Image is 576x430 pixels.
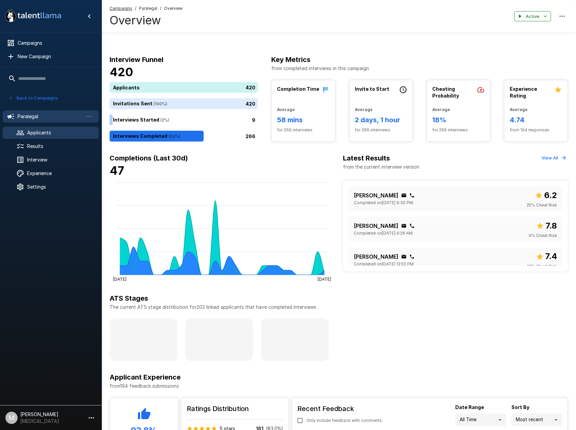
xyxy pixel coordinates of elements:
[527,263,557,270] span: 13 % Cheat Risk
[110,154,188,162] b: Completions (Last 30d)
[355,86,389,92] b: Invite to Start
[432,127,485,133] span: for 266 interviews
[511,404,529,410] b: Sort By
[535,189,557,202] span: Overall score out of 10
[510,127,562,133] span: from 194 responses
[252,116,255,124] p: 9
[110,294,148,302] b: ATS Stages
[110,383,568,389] p: from 194 feedback submissions
[354,199,413,206] span: Completed on [DATE] 9:30 PM
[318,276,331,281] tspan: [DATE]
[432,107,450,112] b: Average
[401,193,407,198] div: Click to copy
[354,222,398,230] p: [PERSON_NAME]
[409,254,415,259] div: Click to copy
[271,56,310,64] b: Key Metrics
[246,100,255,107] p: 420
[110,65,133,79] b: 420
[432,86,459,99] b: Cheating Probability
[510,107,528,112] b: Average
[544,190,557,200] b: 6.2
[432,114,485,125] h6: 18%
[540,153,568,163] button: View All
[271,65,568,72] p: from completed interviews in this campaign
[277,107,295,112] b: Average
[354,191,398,199] p: [PERSON_NAME]
[110,373,181,381] b: Applicant Experience
[354,261,414,267] span: Completed on [DATE] 12:52 PM
[536,250,557,263] span: Overall score out of 10
[455,413,506,426] div: All Time
[277,114,329,125] h6: 58 mins
[455,404,484,410] b: Date Range
[355,127,407,133] span: for 266 interviews
[527,202,557,209] span: 25 % Cheat Risk
[246,133,255,140] p: 266
[409,193,415,198] div: Click to copy
[343,164,419,170] p: from the current interview version
[510,114,562,125] h6: 4.74
[343,154,390,162] b: Latest Results
[110,56,163,64] b: Interview Funnel
[354,253,398,261] p: [PERSON_NAME]
[113,276,126,281] tspan: [DATE]
[297,403,387,414] h6: Recent Feedback
[510,86,537,99] b: Experience Rating
[246,84,255,91] p: 420
[401,223,407,229] div: Click to copy
[355,107,373,112] b: Average
[306,417,382,424] span: Only include feedback with comments
[277,86,319,92] b: Completion Time
[546,221,557,231] b: 7.8
[529,232,557,239] span: 0 % Cheat Risk
[110,304,568,310] p: The current ATS stage distribution for 202 linked applicants that have completed interviews
[187,403,283,414] h6: Ratings Distribution
[110,13,183,27] h4: Overview
[545,251,557,261] b: 7.4
[536,219,557,232] span: Overall score out of 10
[110,164,124,177] b: 47
[511,413,562,426] div: Most recent
[409,223,415,229] div: Click to copy
[514,11,551,22] button: Active
[355,114,407,125] h6: 2 days, 1 hour
[354,230,413,237] span: Completed on [DATE] 9:26 AM
[401,254,407,259] div: Click to copy
[277,127,329,133] span: for 266 interviews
